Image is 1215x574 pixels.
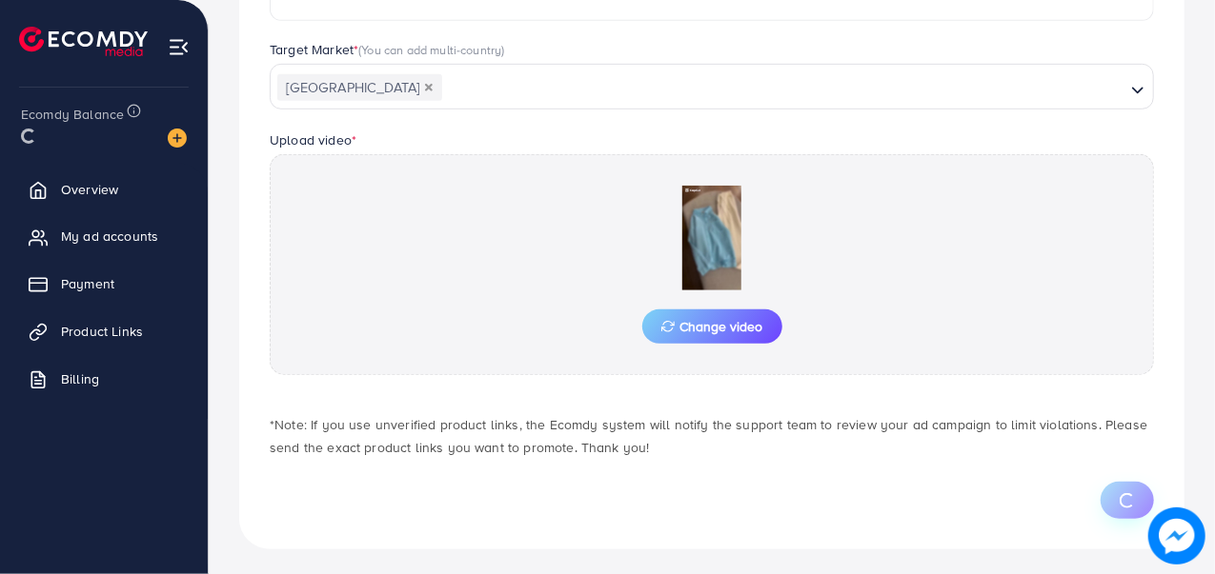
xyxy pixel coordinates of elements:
button: Change video [642,309,782,344]
a: Product Links [14,312,193,350]
span: [GEOGRAPHIC_DATA] [277,74,442,101]
span: Overview [61,180,118,199]
p: *Note: If you use unverified product links, the Ecomdy system will notify the support team to rev... [270,413,1154,459]
img: Preview Image [617,186,807,290]
span: Change video [661,320,763,333]
div: Search for option [270,64,1154,109]
input: Search for option [444,73,1124,103]
label: Upload video [270,130,356,149]
a: My ad accounts [14,217,193,255]
img: menu [168,36,190,58]
span: (You can add multi-country) [358,41,504,58]
a: Overview [14,170,193,208]
span: Ecomdy Balance [21,105,124,124]
span: My ad accounts [61,227,158,246]
img: logo [19,27,148,56]
a: Billing [14,360,193,398]
label: Target Market [270,40,505,59]
a: Payment [14,265,193,303]
button: Deselect Pakistan [424,83,434,92]
span: Payment [61,274,114,293]
span: Product Links [61,322,143,341]
img: image [168,129,187,148]
span: Billing [61,369,99,388]
img: image [1148,507,1205,564]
